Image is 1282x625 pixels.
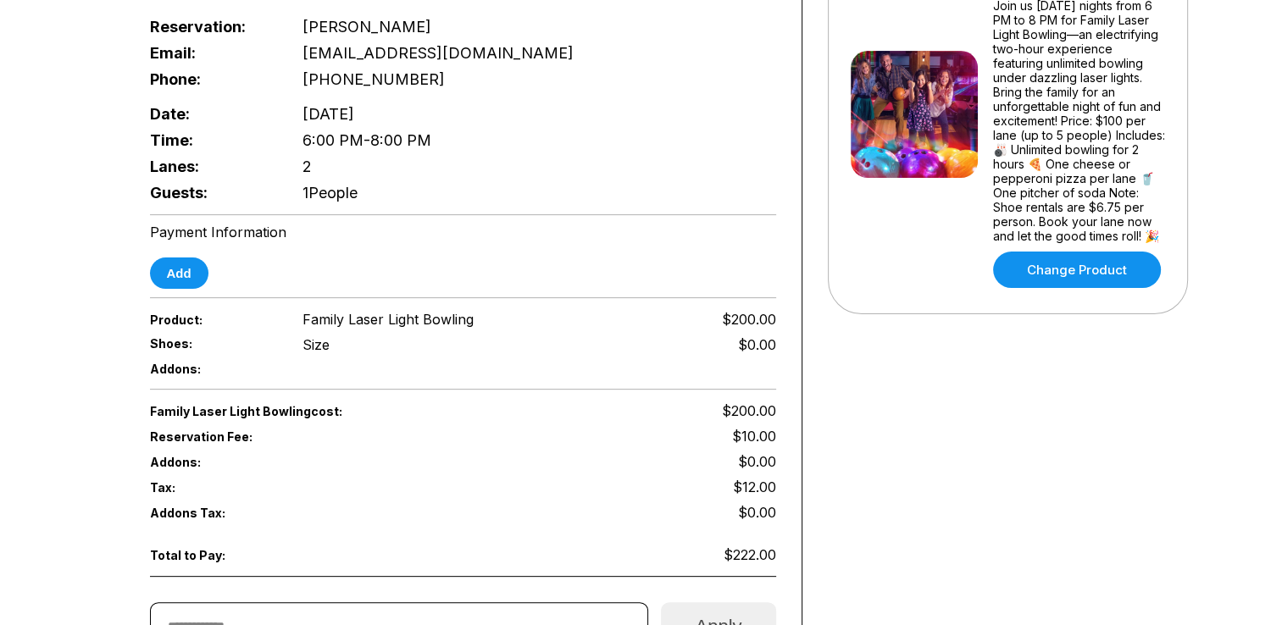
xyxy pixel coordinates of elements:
[738,504,776,521] span: $0.00
[724,546,776,563] span: $222.00
[738,453,776,470] span: $0.00
[150,480,275,495] span: Tax:
[150,506,275,520] span: Addons Tax:
[150,224,776,241] div: Payment Information
[150,184,275,202] span: Guests:
[150,70,275,88] span: Phone:
[150,362,275,376] span: Addons:
[150,18,275,36] span: Reservation:
[722,402,776,419] span: $200.00
[150,257,208,289] button: Add
[150,105,275,123] span: Date:
[302,158,312,175] span: 2
[150,429,463,444] span: Reservation Fee:
[150,158,275,175] span: Lanes:
[851,51,978,178] img: Family Laser Light Bowling
[150,336,275,351] span: Shoes:
[993,252,1161,288] a: Change Product
[302,184,358,202] span: 1 People
[302,105,354,123] span: [DATE]
[150,455,275,469] span: Addons:
[722,311,776,328] span: $200.00
[738,336,776,353] div: $0.00
[733,478,776,495] span: $12.00
[302,336,330,353] div: Size
[302,44,574,62] span: [EMAIL_ADDRESS][DOMAIN_NAME]
[302,70,445,88] span: [PHONE_NUMBER]
[302,311,474,328] span: Family Laser Light Bowling
[150,312,275,327] span: Product:
[302,131,431,149] span: 6:00 PM - 8:00 PM
[150,44,275,62] span: Email:
[150,131,275,149] span: Time:
[150,404,463,418] span: Family Laser Light Bowling cost:
[150,548,275,562] span: Total to Pay:
[302,18,431,36] span: [PERSON_NAME]
[732,428,776,445] span: $10.00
